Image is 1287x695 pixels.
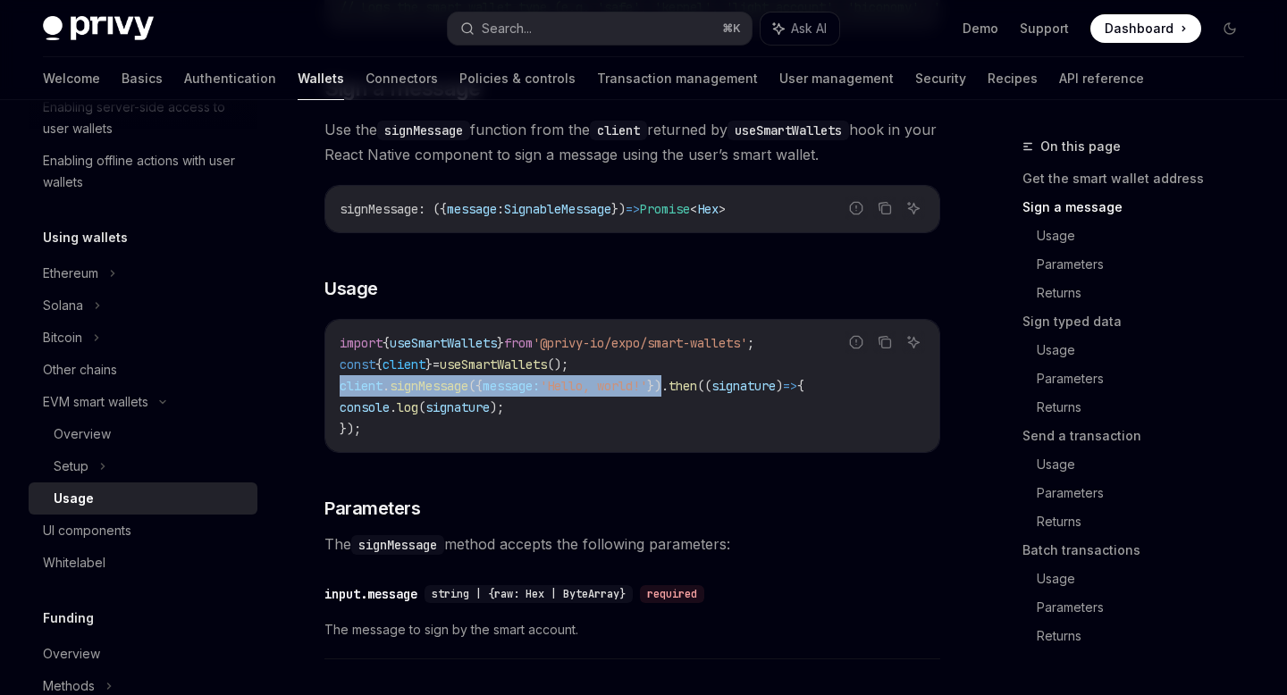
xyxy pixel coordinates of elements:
[1037,279,1258,307] a: Returns
[29,482,257,515] a: Usage
[1037,622,1258,650] a: Returns
[324,619,940,641] span: The message to sign by the smart account.
[418,201,447,217] span: : ({
[29,145,257,198] a: Enabling offline actions with user wallets
[447,201,497,217] span: message
[640,201,690,217] span: Promise
[43,391,148,413] div: EVM smart wallets
[340,356,375,373] span: const
[29,547,257,579] a: Whitelabel
[747,335,754,351] span: ;
[669,378,697,394] span: then
[963,20,998,38] a: Demo
[54,456,88,477] div: Setup
[1037,450,1258,479] a: Usage
[711,378,776,394] span: signature
[1037,479,1258,507] a: Parameters
[719,201,726,217] span: >
[298,57,344,100] a: Wallets
[1037,593,1258,622] a: Parameters
[776,378,783,394] span: )
[1037,507,1258,536] a: Returns
[43,607,94,629] h5: Funding
[797,378,804,394] span: {
[340,335,383,351] span: import
[640,585,704,603] div: required
[533,335,747,351] span: '@privy-io/expo/smart-wallets'
[29,354,257,386] a: Other chains
[482,18,532,39] div: Search...
[1090,14,1201,43] a: Dashboard
[366,57,438,100] a: Connectors
[324,496,420,521] span: Parameters
[540,378,647,394] span: 'Hello, world!'
[1037,336,1258,364] a: Usage
[845,197,868,220] button: Report incorrect code
[590,121,647,140] code: client
[1020,20,1069,38] a: Support
[779,57,894,100] a: User management
[43,57,100,100] a: Welcome
[915,57,966,100] a: Security
[1105,20,1173,38] span: Dashboard
[440,356,547,373] span: useSmartWallets
[433,356,440,373] span: =
[448,13,751,45] button: Search...⌘K
[425,356,433,373] span: }
[390,378,468,394] span: signMessage
[29,515,257,547] a: UI components
[459,57,576,100] a: Policies & controls
[697,378,711,394] span: ((
[397,399,418,415] span: log
[340,421,361,437] span: });
[377,121,470,140] code: signMessage
[324,276,378,301] span: Usage
[626,201,640,217] span: =>
[340,399,390,415] span: console
[122,57,163,100] a: Basics
[1037,393,1258,422] a: Returns
[383,356,425,373] span: client
[722,21,741,36] span: ⌘ K
[697,201,719,217] span: Hex
[490,399,504,415] span: );
[504,335,533,351] span: from
[611,201,626,217] span: })
[425,399,490,415] span: signature
[1037,364,1258,393] a: Parameters
[43,263,98,284] div: Ethereum
[432,587,626,601] span: string | {raw: Hex | ByteArray}
[29,638,257,670] a: Overview
[418,399,425,415] span: (
[390,335,497,351] span: useSmartWallets
[43,295,83,316] div: Solana
[43,150,247,193] div: Enabling offline actions with user wallets
[902,331,925,354] button: Ask AI
[340,378,383,394] span: client
[340,201,418,217] span: signMessage
[791,20,827,38] span: Ask AI
[761,13,839,45] button: Ask AI
[43,359,117,381] div: Other chains
[54,488,94,509] div: Usage
[390,399,397,415] span: .
[43,643,100,665] div: Overview
[647,378,669,394] span: }).
[690,201,697,217] span: <
[1022,536,1258,565] a: Batch transactions
[1059,57,1144,100] a: API reference
[43,227,128,248] h5: Using wallets
[43,16,154,41] img: dark logo
[383,378,390,394] span: .
[873,331,896,354] button: Copy the contents from the code block
[1037,250,1258,279] a: Parameters
[1022,193,1258,222] a: Sign a message
[1037,222,1258,250] a: Usage
[1022,422,1258,450] a: Send a transaction
[43,520,131,541] div: UI components
[324,532,940,557] span: The method accepts the following parameters:
[1037,565,1258,593] a: Usage
[29,418,257,450] a: Overview
[902,197,925,220] button: Ask AI
[483,378,540,394] span: message:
